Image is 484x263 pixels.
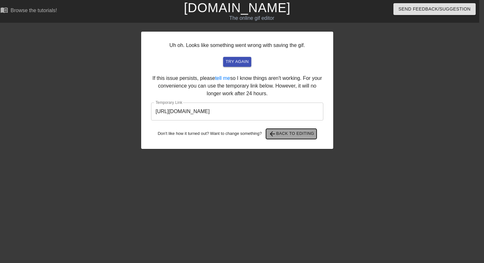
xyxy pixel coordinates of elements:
span: Back to Editing [269,130,314,138]
button: Send Feedback/Suggestion [393,3,476,15]
span: Send Feedback/Suggestion [399,5,471,13]
button: Back to Editing [266,129,317,139]
span: try again [226,58,249,66]
span: arrow_back [269,130,276,138]
div: Uh oh. Looks like something went wrong with saving the gif. If this issue persists, please so I k... [141,32,333,149]
a: [DOMAIN_NAME] [184,1,290,15]
div: The online gif editor [160,14,344,22]
a: Browse the tutorials! [0,6,57,16]
input: bare [151,103,323,120]
div: Don't like how it turned out? Want to change something? [151,129,323,139]
span: menu_book [0,6,8,14]
button: try again [223,57,251,67]
div: Browse the tutorials! [11,8,57,13]
a: tell me [215,75,230,81]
